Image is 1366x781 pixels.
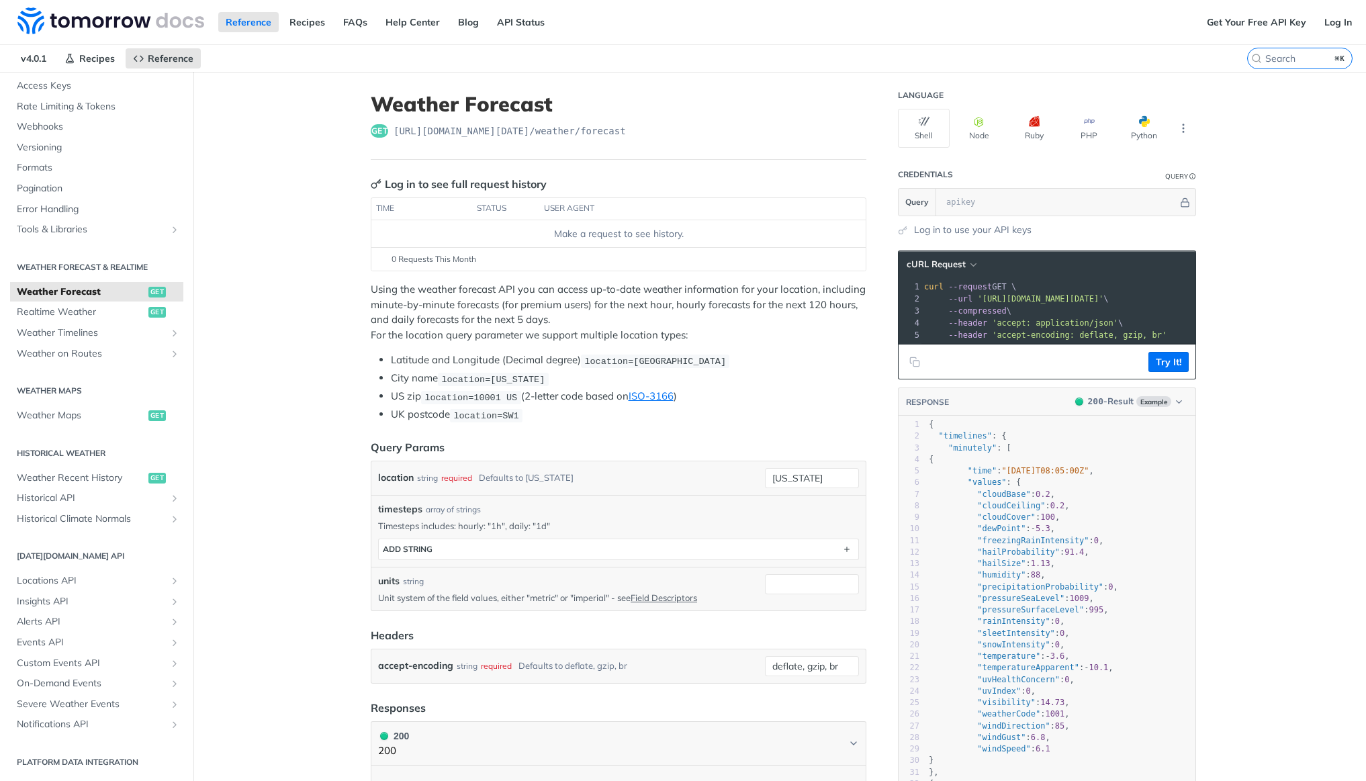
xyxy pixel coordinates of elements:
[899,477,919,488] div: 6
[17,223,166,236] span: Tools & Libraries
[929,744,1050,753] span: :
[371,198,472,220] th: time
[905,396,950,409] button: RESPONSE
[899,558,919,569] div: 13
[441,468,472,488] div: required
[10,76,183,96] a: Access Keys
[977,733,1026,742] span: "windGust"
[1031,559,1050,568] span: 1.13
[899,582,919,593] div: 15
[899,500,919,512] div: 8
[899,651,919,662] div: 21
[899,708,919,720] div: 26
[17,306,145,319] span: Realtime Weather
[148,307,166,318] span: get
[380,732,388,740] span: 200
[403,576,424,588] div: string
[899,616,919,627] div: 18
[631,592,697,603] a: Field Descriptors
[1118,109,1170,148] button: Python
[17,657,166,670] span: Custom Events API
[938,431,991,441] span: "timelines"
[929,594,1094,603] span: : ,
[977,686,1021,696] span: "uvIndex"
[218,12,279,32] a: Reference
[899,743,919,755] div: 29
[899,430,919,442] div: 2
[898,169,953,180] div: Credentials
[453,410,518,420] span: location=SW1
[929,709,1070,719] span: : ,
[17,677,166,690] span: On-Demand Events
[1177,122,1189,134] svg: More ellipsis
[17,698,166,711] span: Severe Weather Events
[1040,698,1064,707] span: 14.73
[929,768,939,777] span: },
[929,605,1108,614] span: : ,
[17,574,166,588] span: Locations API
[10,323,183,343] a: Weather TimelinesShow subpages for Weather Timelines
[1050,501,1065,510] span: 0.2
[169,637,180,648] button: Show subpages for Events API
[1064,675,1069,684] span: 0
[948,443,997,453] span: "minutely"
[10,592,183,612] a: Insights APIShow subpages for Insights API
[472,198,539,220] th: status
[899,604,919,616] div: 17
[148,473,166,484] span: get
[899,767,919,778] div: 31
[948,330,987,340] span: --header
[451,12,486,32] a: Blog
[977,294,1103,304] span: '[URL][DOMAIN_NAME][DATE]'
[10,633,183,653] a: Events APIShow subpages for Events API
[379,539,858,559] button: ADD string
[1040,512,1055,522] span: 100
[1084,663,1089,672] span: -
[10,447,183,459] h2: Historical Weather
[899,569,919,581] div: 14
[17,718,166,731] span: Notifications API
[1063,109,1115,148] button: PHP
[1036,524,1050,533] span: 5.3
[17,347,166,361] span: Weather on Routes
[977,559,1026,568] span: "hailSize"
[929,466,1094,475] span: : ,
[391,407,866,422] li: UK postcode
[10,220,183,240] a: Tools & LibrariesShow subpages for Tools & Libraries
[948,306,1007,316] span: --compressed
[929,675,1075,684] span: : ,
[17,7,204,34] img: Tomorrow.io Weather API Docs
[148,287,166,297] span: get
[899,639,919,651] div: 20
[1045,709,1064,719] span: 1001
[899,465,919,477] div: 5
[899,593,919,604] div: 16
[371,92,866,116] h1: Weather Forecast
[905,196,929,208] span: Query
[929,686,1036,696] span: : ,
[929,733,1050,742] span: : ,
[924,282,944,291] span: curl
[929,755,934,765] span: }
[948,282,992,291] span: --request
[977,594,1064,603] span: "pressureSeaLevel"
[417,468,438,488] div: string
[1031,733,1046,742] span: 6.8
[17,636,166,649] span: Events API
[977,570,1026,580] span: "humidity"
[391,371,866,386] li: City name
[371,124,388,138] span: get
[17,79,180,93] span: Access Keys
[17,182,180,195] span: Pagination
[17,161,180,175] span: Formats
[902,258,981,271] button: cURL Request
[1251,53,1262,64] svg: Search
[10,385,183,397] h2: Weather Maps
[10,571,183,591] a: Locations APIShow subpages for Locations API
[1050,651,1065,661] span: 3.6
[929,477,1021,487] span: : {
[1088,396,1103,406] span: 200
[13,48,54,68] span: v4.0.1
[10,117,183,137] a: Webhooks
[1148,352,1189,372] button: Try It!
